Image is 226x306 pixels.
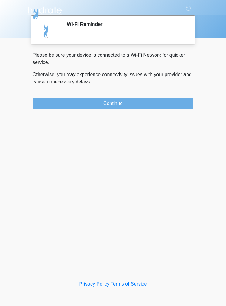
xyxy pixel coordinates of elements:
[79,281,110,287] a: Privacy Policy
[26,5,63,20] img: Hydrate IV Bar - Flagstaff Logo
[90,79,91,84] span: .
[33,71,193,86] p: Otherwise, you may experience connectivity issues with your provider and cause unnecessary delays
[67,30,184,37] div: ~~~~~~~~~~~~~~~~~~~~
[33,98,193,109] button: Continue
[33,51,193,66] p: Please be sure your device is connected to a Wi-Fi Network for quicker service.
[109,281,111,287] a: |
[111,281,147,287] a: Terms of Service
[37,21,55,40] img: Agent Avatar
